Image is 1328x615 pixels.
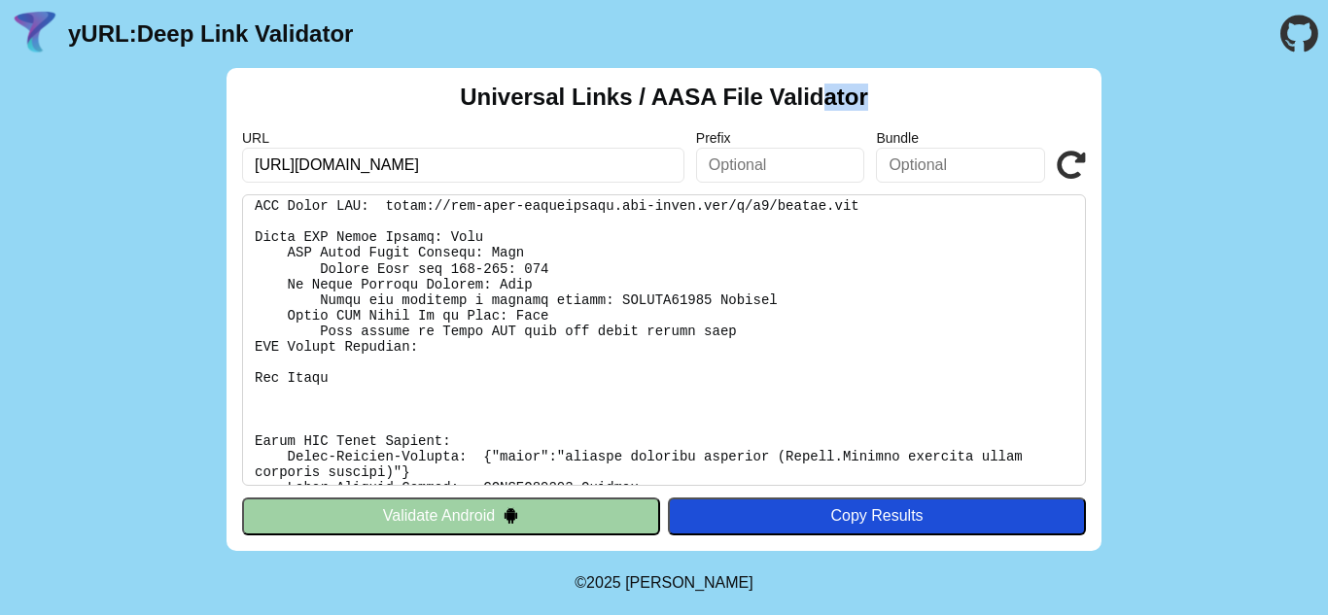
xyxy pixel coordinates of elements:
pre: Lorem ipsu do: sitam://consec.adi/.elit-seddo/eiusm-tem-inci-utlaboreetd Ma Aliquaen: Admi Veniam... [242,194,1086,486]
h2: Universal Links / AASA File Validator [460,84,868,111]
input: Optional [876,148,1045,183]
div: Copy Results [678,507,1076,525]
a: Michael Ibragimchayev's Personal Site [625,574,753,591]
label: URL [242,130,684,146]
label: Bundle [876,130,1045,146]
button: Copy Results [668,497,1086,534]
footer: © [575,551,752,615]
input: Required [242,148,684,183]
input: Optional [696,148,865,183]
button: Validate Android [242,497,660,534]
img: droidIcon.svg [503,507,519,524]
span: 2025 [586,574,621,591]
a: yURL:Deep Link Validator [68,20,353,48]
label: Prefix [696,130,865,146]
img: yURL Logo [10,9,60,59]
